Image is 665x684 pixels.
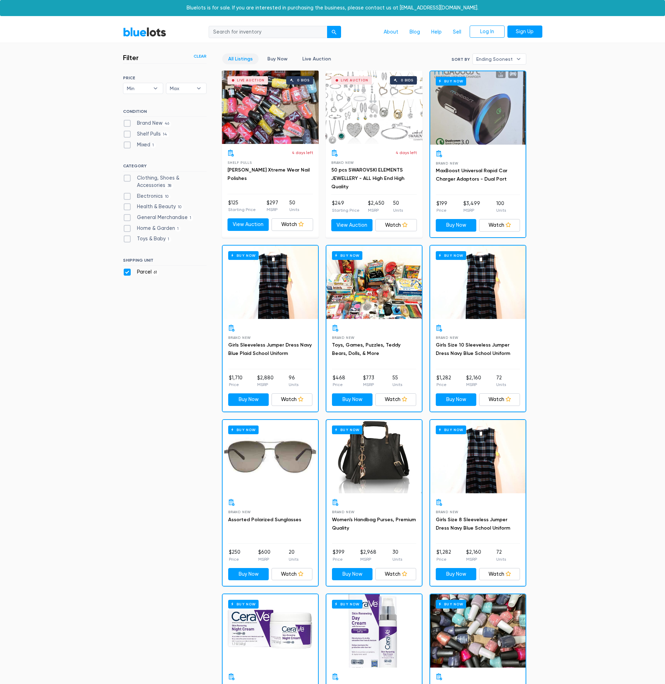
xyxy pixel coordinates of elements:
[229,548,240,562] li: $250
[470,26,505,38] a: Log In
[331,161,354,165] span: Brand New
[191,83,206,94] b: ▾
[496,548,506,562] li: 72
[332,393,373,406] a: Buy Now
[228,393,269,406] a: Buy Now
[430,71,526,145] a: Buy Now
[292,150,313,156] p: 4 days left
[296,53,337,64] a: Live Auction
[162,121,172,127] span: 46
[392,381,402,388] p: Units
[331,219,373,232] a: View Auction
[228,251,259,260] h6: Buy Now
[289,374,298,388] li: 96
[223,246,318,319] a: Buy Now
[436,251,466,260] h6: Buy Now
[392,556,402,562] p: Units
[228,206,256,213] p: Starting Price
[436,517,510,531] a: Girls Size 8 Sleeveless Jumper Dress Navy Blue School Uniform
[511,54,526,64] b: ▾
[123,75,207,80] h6: PRICE
[297,79,310,82] div: 0 bids
[333,548,345,562] li: $399
[375,219,417,232] a: Watch
[123,225,181,232] label: Home & Garden
[289,199,299,213] li: 50
[163,194,171,199] span: 10
[392,374,402,388] li: 55
[326,420,422,493] a: Buy Now
[436,219,477,232] a: Buy Now
[261,53,294,64] a: Buy Now
[378,26,404,39] a: About
[463,200,480,214] li: $3,499
[170,83,193,94] span: Max
[479,393,520,406] a: Watch
[326,246,422,319] a: Buy Now
[222,53,259,64] a: All Listings
[228,336,251,340] span: Brand New
[229,381,243,388] p: Price
[436,374,451,388] li: $1,282
[332,342,400,356] a: Toys, Games, Puzzles, Teddy Bears, Dolls, & More
[123,258,207,265] h6: SHIPPING UNIT
[496,556,506,562] p: Units
[123,192,171,200] label: Electronics
[229,556,240,562] p: Price
[368,199,384,213] li: $2,450
[396,150,417,156] p: 4 days left
[496,381,506,388] p: Units
[332,336,355,340] span: Brand New
[436,161,458,165] span: Brand New
[209,26,327,38] input: Search for inventory
[123,268,159,276] label: Parcel
[123,119,172,127] label: Brand New
[228,568,269,581] a: Buy Now
[436,336,458,340] span: Brand New
[436,342,510,356] a: Girls Size 10 Sleeveless Jumper Dress Navy Blue School Uniform
[393,207,403,213] p: Units
[360,548,376,562] li: $2,968
[166,237,172,242] span: 1
[451,56,470,63] label: Sort By
[363,374,374,388] li: $773
[237,79,265,82] div: Live Auction
[430,420,526,493] a: Buy Now
[332,510,355,514] span: Brand New
[436,425,466,434] h6: Buy Now
[227,161,252,165] span: Shelf Pulls
[507,26,542,38] a: Sign Up
[228,600,259,609] h6: Buy Now
[332,251,362,260] h6: Buy Now
[123,163,207,171] h6: CATEGORY
[227,218,269,231] a: View Auction
[123,130,169,138] label: Shelf Pulls
[375,568,416,581] a: Watch
[341,79,368,82] div: Live Auction
[496,200,506,214] li: 100
[165,183,174,189] span: 38
[436,548,451,562] li: $1,282
[227,167,310,181] a: [PERSON_NAME] Xtreme Wear Nail Polishes
[332,207,360,213] p: Starting Price
[123,53,139,62] h3: Filter
[258,556,270,562] p: MSRP
[161,132,169,137] span: 14
[436,600,466,609] h6: Buy Now
[436,168,507,182] a: MaxBoost Universal Rapid Car Charger Adaptors - Dual Port
[332,199,360,213] li: $249
[436,568,477,581] a: Buy Now
[272,218,313,231] a: Watch
[332,517,416,531] a: Women's Handbag Purses, Premium Quality
[289,381,298,388] p: Units
[476,54,513,64] span: Ending Soonest
[436,393,477,406] a: Buy Now
[333,374,345,388] li: $468
[333,556,345,562] p: Price
[228,510,251,514] span: Brand New
[123,214,194,221] label: General Merchandise
[466,374,481,388] li: $2,160
[123,109,207,117] h6: CONDITION
[289,206,299,213] p: Units
[466,548,481,562] li: $2,160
